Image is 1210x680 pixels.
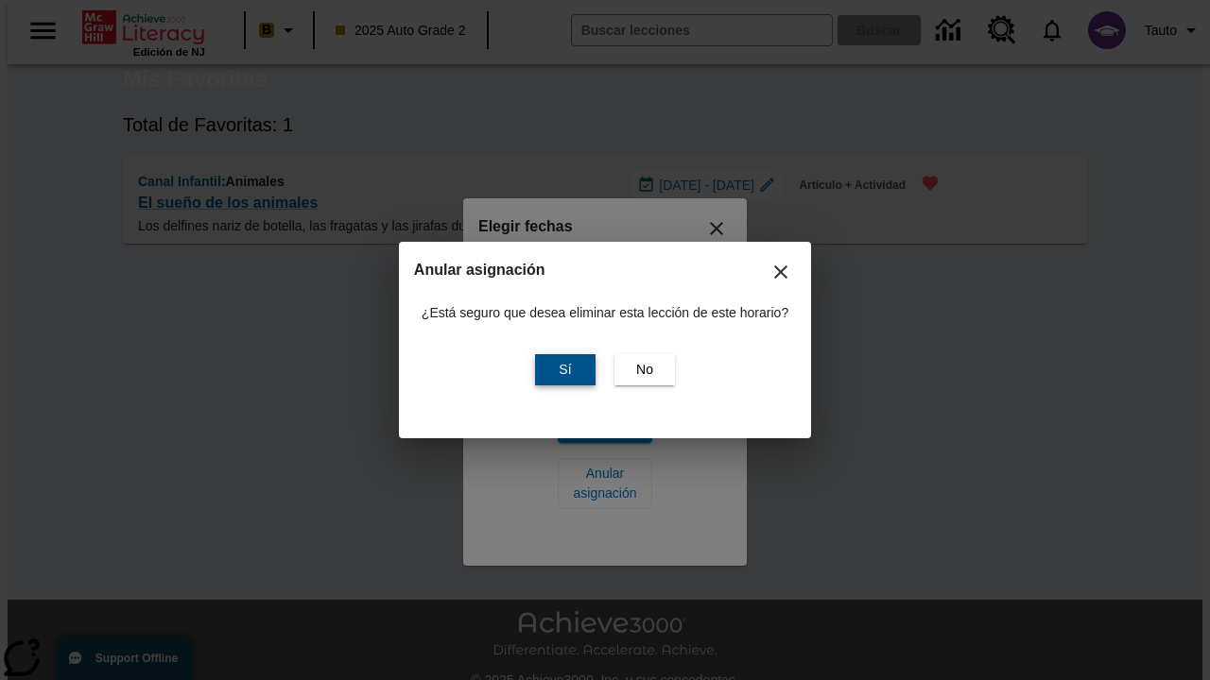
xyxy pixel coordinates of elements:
button: Cerrar [758,249,804,295]
h2: Anular asignación [414,257,796,283]
span: Sí [559,360,571,380]
button: Sí [535,354,596,385]
span: No [636,360,653,380]
button: No [614,354,675,385]
p: ¿Está seguro que desea eliminar esta lección de este horario? [422,303,788,323]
